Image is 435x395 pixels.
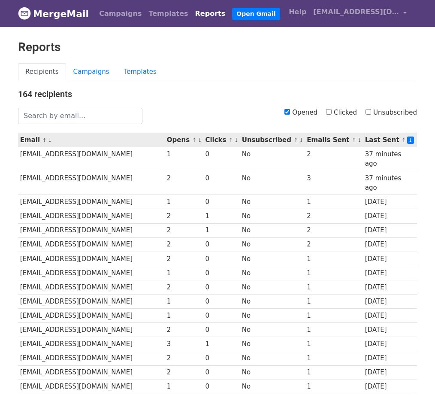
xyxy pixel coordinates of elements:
[357,137,362,143] a: ↓
[305,171,363,195] td: 3
[363,337,417,351] td: [DATE]
[363,133,417,147] th: Last Sent
[229,137,233,143] a: ↑
[363,309,417,323] td: [DATE]
[165,237,203,252] td: 2
[326,109,332,115] input: Clicked
[293,137,298,143] a: ↑
[165,195,203,209] td: 1
[240,147,305,171] td: No
[165,365,203,380] td: 2
[363,323,417,337] td: [DATE]
[203,380,240,394] td: 0
[407,137,414,144] a: ↓
[240,252,305,266] td: No
[240,195,305,209] td: No
[165,223,203,237] td: 2
[363,147,417,171] td: 37 minutes ago
[18,323,165,337] td: [EMAIL_ADDRESS][DOMAIN_NAME]
[363,237,417,252] td: [DATE]
[326,108,357,118] label: Clicked
[165,147,203,171] td: 1
[240,280,305,294] td: No
[305,223,363,237] td: 2
[18,337,165,351] td: [EMAIL_ADDRESS][DOMAIN_NAME]
[363,365,417,380] td: [DATE]
[18,5,89,23] a: MergeMail
[165,280,203,294] td: 2
[203,195,240,209] td: 0
[203,351,240,365] td: 0
[363,280,417,294] td: [DATE]
[305,337,363,351] td: 1
[402,137,406,143] a: ↑
[66,63,117,81] a: Campaigns
[18,237,165,252] td: [EMAIL_ADDRESS][DOMAIN_NAME]
[18,266,165,280] td: [EMAIL_ADDRESS][DOMAIN_NAME]
[96,5,145,22] a: Campaigns
[165,133,203,147] th: Opens
[18,171,165,195] td: [EMAIL_ADDRESS][DOMAIN_NAME]
[203,280,240,294] td: 0
[363,295,417,309] td: [DATE]
[240,266,305,280] td: No
[18,280,165,294] td: [EMAIL_ADDRESS][DOMAIN_NAME]
[313,7,399,17] span: [EMAIL_ADDRESS][DOMAIN_NAME]
[285,3,310,21] a: Help
[305,365,363,380] td: 1
[18,195,165,209] td: [EMAIL_ADDRESS][DOMAIN_NAME]
[203,147,240,171] td: 0
[18,7,31,20] img: MergeMail logo
[240,209,305,223] td: No
[284,108,317,118] label: Opened
[165,309,203,323] td: 1
[352,137,356,143] a: ↑
[145,5,191,22] a: Templates
[203,337,240,351] td: 1
[18,63,66,81] a: Recipients
[305,295,363,309] td: 1
[305,133,363,147] th: Emails Sent
[165,351,203,365] td: 2
[203,237,240,252] td: 0
[305,237,363,252] td: 2
[48,137,52,143] a: ↓
[117,63,164,81] a: Templates
[203,133,240,147] th: Clicks
[203,209,240,223] td: 1
[203,171,240,195] td: 0
[203,309,240,323] td: 0
[232,8,280,20] a: Open Gmail
[165,337,203,351] td: 3
[18,351,165,365] td: [EMAIL_ADDRESS][DOMAIN_NAME]
[363,380,417,394] td: [DATE]
[363,171,417,195] td: 37 minutes ago
[363,209,417,223] td: [DATE]
[234,137,239,143] a: ↓
[363,252,417,266] td: [DATE]
[363,266,417,280] td: [DATE]
[18,40,417,55] h2: Reports
[284,109,290,115] input: Opened
[366,109,371,115] input: Unsubscribed
[240,351,305,365] td: No
[197,137,202,143] a: ↓
[305,195,363,209] td: 1
[203,223,240,237] td: 1
[203,266,240,280] td: 0
[165,252,203,266] td: 2
[18,380,165,394] td: [EMAIL_ADDRESS][DOMAIN_NAME]
[18,223,165,237] td: [EMAIL_ADDRESS][DOMAIN_NAME]
[392,354,435,395] div: Chat Widget
[240,337,305,351] td: No
[18,89,417,99] h4: 164 recipients
[240,171,305,195] td: No
[42,137,47,143] a: ↑
[363,195,417,209] td: [DATE]
[18,147,165,171] td: [EMAIL_ADDRESS][DOMAIN_NAME]
[305,351,363,365] td: 1
[18,252,165,266] td: [EMAIL_ADDRESS][DOMAIN_NAME]
[305,209,363,223] td: 2
[305,323,363,337] td: 1
[240,323,305,337] td: No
